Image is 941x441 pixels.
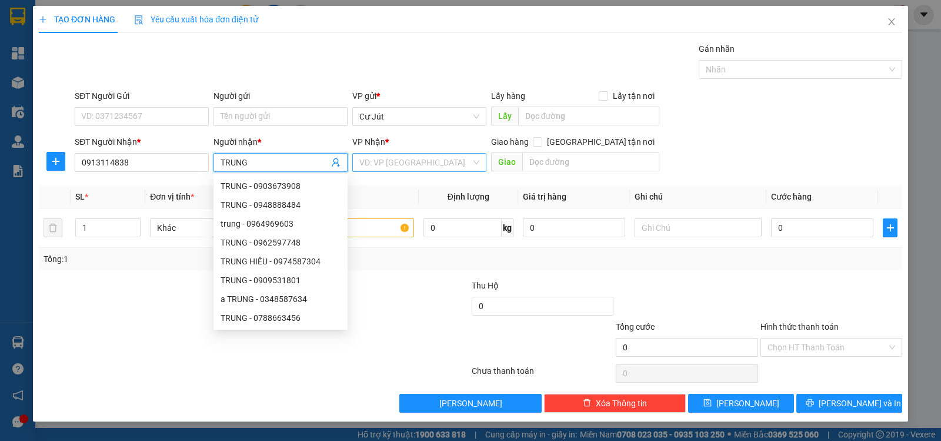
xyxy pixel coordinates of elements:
[796,394,902,413] button: printer[PERSON_NAME] và In
[134,15,258,24] span: Yêu cầu xuất hóa đơn điện tử
[157,219,270,237] span: Khác
[544,394,686,413] button: deleteXóa Thông tin
[472,281,499,290] span: Thu Hộ
[716,397,779,410] span: [PERSON_NAME]
[75,135,209,148] div: SĐT Người Nhận
[352,89,486,102] div: VP gửi
[875,6,908,39] button: Close
[523,192,566,201] span: Giá trị hàng
[6,6,47,47] img: logo.jpg
[771,192,812,201] span: Cước hàng
[6,64,81,77] li: VP Cư Jút
[44,218,62,237] button: delete
[221,217,341,230] div: trung - 0964969603
[887,17,896,26] span: close
[699,44,735,54] label: Gán nhãn
[518,107,660,125] input: Dọc đường
[635,218,762,237] input: Ghi Chú
[44,253,364,266] div: Tổng: 1
[352,137,385,147] span: VP Nhận
[491,137,529,147] span: Giao hàng
[81,64,156,102] li: VP Dãy 4-B15 bến xe [GEOGRAPHIC_DATA]
[502,218,513,237] span: kg
[616,322,655,331] span: Tổng cước
[150,192,194,201] span: Đơn vị tính
[688,394,794,413] button: save[PERSON_NAME]
[75,192,85,201] span: SL
[213,177,348,195] div: TRUNG - 0903673908
[221,180,341,193] div: TRUNG - 0903673908
[287,218,414,237] input: VD: Bàn, Ghế
[883,223,897,233] span: plus
[213,290,348,309] div: a TRUNG - 0348587634
[608,89,659,102] span: Lấy tận nơi
[39,15,115,24] span: TẠO ĐƠN HÀNG
[221,311,341,324] div: TRUNG - 0788663456
[221,293,341,306] div: a TRUNG - 0348587634
[583,399,591,408] span: delete
[542,135,659,148] span: [GEOGRAPHIC_DATA] tận nơi
[213,271,348,290] div: TRUNG - 0909531801
[75,89,209,102] div: SĐT Người Gửi
[491,91,525,101] span: Lấy hàng
[213,135,348,148] div: Người nhận
[491,152,522,171] span: Giao
[760,322,839,331] label: Hình thức thanh toán
[819,397,901,410] span: [PERSON_NAME] và In
[703,399,712,408] span: save
[221,198,341,211] div: TRUNG - 0948888484
[213,309,348,327] div: TRUNG - 0788663456
[522,152,660,171] input: Dọc đường
[6,6,171,50] li: Minh An Express
[221,236,341,249] div: TRUNG - 0962597748
[491,107,518,125] span: Lấy
[630,185,766,208] th: Ghi chú
[596,397,647,410] span: Xóa Thông tin
[39,15,47,24] span: plus
[213,252,348,271] div: TRUNG HIẾU - 0974587304
[6,79,14,87] span: environment
[359,108,479,125] span: Cư Jút
[448,192,489,201] span: Định lượng
[221,274,341,287] div: TRUNG - 0909531801
[883,218,897,237] button: plus
[806,399,814,408] span: printer
[134,15,144,25] img: icon
[523,218,625,237] input: 0
[213,195,348,214] div: TRUNG - 0948888484
[213,89,348,102] div: Người gửi
[213,214,348,233] div: trung - 0964969603
[47,157,65,166] span: plus
[470,364,615,385] div: Chưa thanh toán
[46,152,65,171] button: plus
[439,397,502,410] span: [PERSON_NAME]
[331,158,341,167] span: user-add
[399,394,541,413] button: [PERSON_NAME]
[213,233,348,252] div: TRUNG - 0962597748
[221,255,341,268] div: TRUNG HIẾU - 0974587304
